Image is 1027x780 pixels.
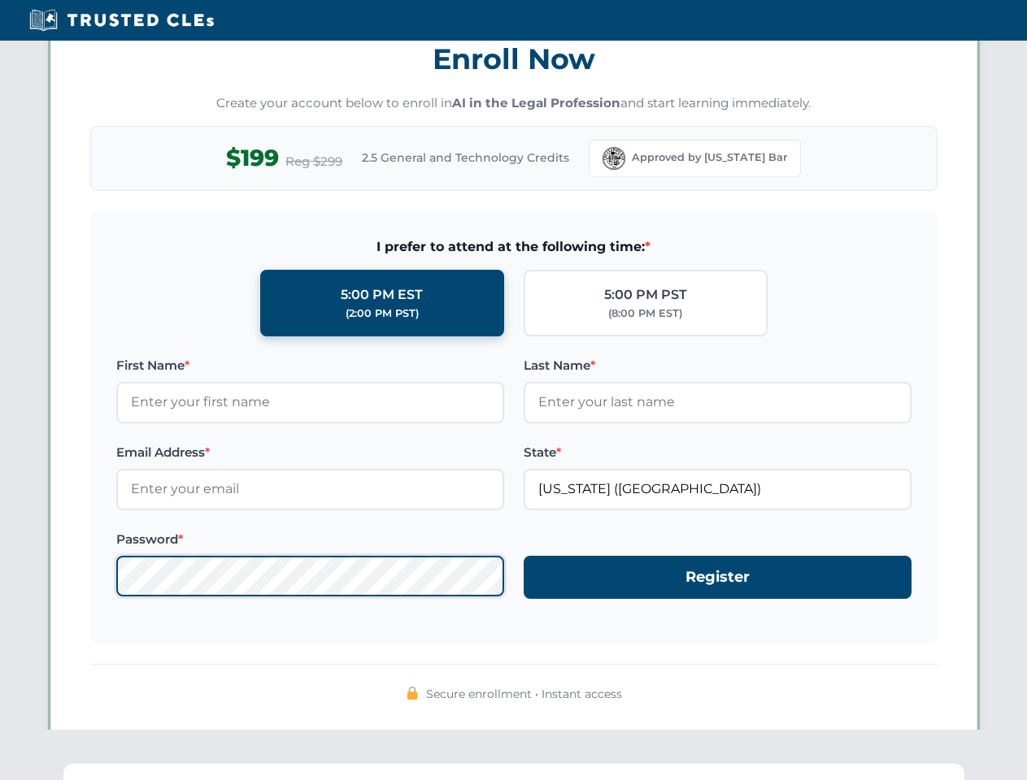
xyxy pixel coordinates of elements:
[452,95,620,110] strong: AI in the Legal Profession
[90,33,938,84] h3: Enroll Now
[285,152,342,171] span: Reg $299
[406,687,419,700] img: 🔒
[90,94,938,113] p: Create your account below to enroll in and start learning immediately.
[524,356,912,375] label: Last Name
[116,443,504,462] label: Email Address
[524,443,912,462] label: State
[604,284,687,305] div: 5:00 PM PST
[524,556,912,599] button: Register
[116,530,504,549] label: Password
[24,8,219,32] img: Trusted CLEs
[116,382,504,422] input: Enter your first name
[116,469,504,509] input: Enter your email
[426,685,622,703] span: Secure enrollment • Instant access
[341,284,423,305] div: 5:00 PM EST
[632,149,787,166] span: Approved by [US_STATE] Bar
[226,140,279,176] span: $199
[524,469,912,509] input: Florida (FL)
[116,236,912,258] span: I prefer to attend at the following time:
[608,305,682,322] div: (8:00 PM EST)
[524,382,912,422] input: Enter your last name
[603,147,625,170] img: Florida Bar
[362,149,569,167] span: 2.5 General and Technology Credits
[116,356,504,375] label: First Name
[346,305,419,322] div: (2:00 PM PST)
